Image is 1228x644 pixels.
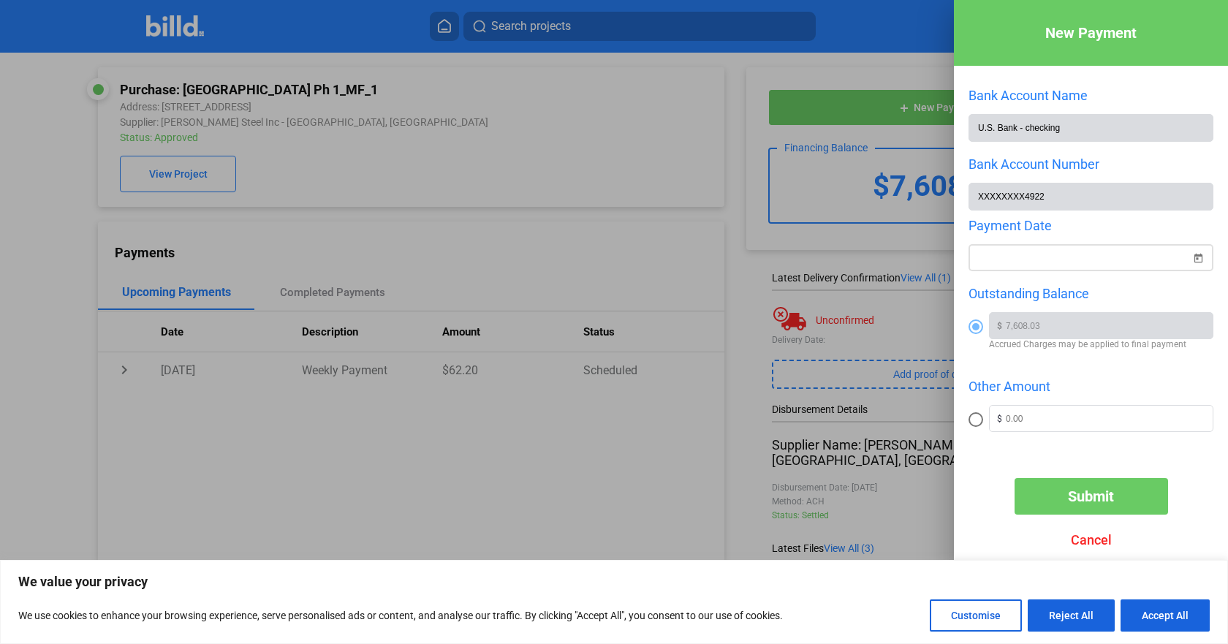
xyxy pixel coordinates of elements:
span: Cancel [1071,532,1112,548]
input: 0.00 [1006,313,1213,335]
p: We use cookies to enhance your browsing experience, serve personalised ads or content, and analys... [18,607,783,624]
div: Payment Date [969,218,1213,233]
span: Accrued Charges may be applied to final payment [989,339,1213,349]
span: $ [990,406,1006,431]
div: Bank Account Number [969,156,1213,172]
button: Accept All [1121,599,1210,632]
div: Bank Account Name [969,88,1213,103]
button: Customise [930,599,1022,632]
span: Submit [1068,488,1114,505]
button: Reject All [1028,599,1115,632]
div: Outstanding Balance [969,286,1213,301]
div: Other Amount [969,379,1213,394]
span: $ [990,313,1006,338]
p: We value your privacy [18,573,1210,591]
button: Submit [1015,478,1168,515]
button: Cancel [1015,522,1168,558]
button: Open calendar [1191,242,1205,257]
input: 0.00 [1006,406,1213,428]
